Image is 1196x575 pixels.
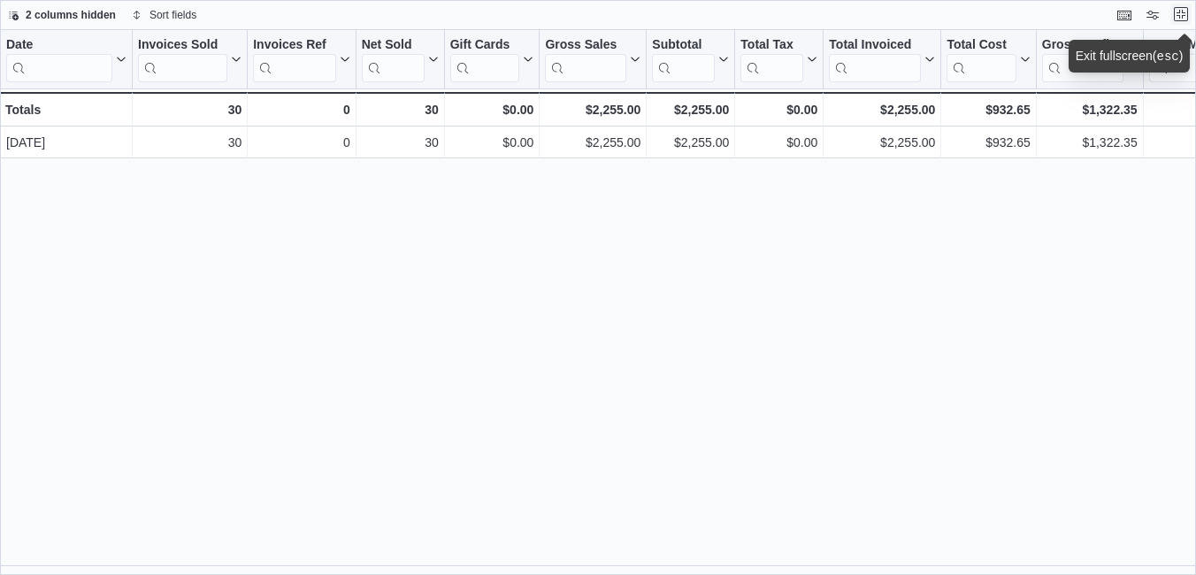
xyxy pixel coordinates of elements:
[740,37,803,54] div: Total Tax
[829,132,935,153] div: $2,255.00
[652,37,729,82] button: Subtotal
[652,99,729,120] div: $2,255.00
[6,37,126,82] button: Date
[6,37,112,82] div: Date
[6,132,126,153] div: [DATE]
[138,132,241,153] div: 30
[1114,4,1135,26] button: Keyboard shortcuts
[1042,99,1138,120] div: $1,322.35
[947,132,1030,153] div: $932.65
[652,132,729,153] div: $2,255.00
[740,37,817,82] button: Total Tax
[138,37,227,82] div: Invoices Sold
[740,99,817,120] div: $0.00
[450,37,534,82] button: Gift Cards
[545,132,640,153] div: $2,255.00
[1170,4,1192,25] button: Exit fullscreen
[1042,132,1138,153] div: $1,322.35
[125,4,203,26] button: Sort fields
[253,132,349,153] div: 0
[652,37,715,82] div: Subtotal
[362,37,425,82] div: Net Sold
[829,99,935,120] div: $2,255.00
[947,37,1016,54] div: Total Cost
[1,4,123,26] button: 2 columns hidden
[362,37,425,54] div: Net Sold
[450,37,520,54] div: Gift Cards
[740,132,817,153] div: $0.00
[1142,4,1163,26] button: Display options
[1042,37,1138,82] button: Gross Profit
[5,99,126,120] div: Totals
[253,99,349,120] div: 0
[947,99,1030,120] div: $932.65
[947,37,1030,82] button: Total Cost
[149,8,196,22] span: Sort fields
[450,132,534,153] div: $0.00
[545,99,640,120] div: $2,255.00
[829,37,921,54] div: Total Invoiced
[545,37,640,82] button: Gross Sales
[362,37,439,82] button: Net Sold
[740,37,803,82] div: Total Tax
[253,37,335,82] div: Invoices Ref
[138,37,241,82] button: Invoices Sold
[253,37,349,82] button: Invoices Ref
[1042,37,1123,82] div: Gross Profit
[138,99,241,120] div: 30
[450,37,520,82] div: Gift Card Sales
[362,132,439,153] div: 30
[829,37,935,82] button: Total Invoiced
[545,37,626,82] div: Gross Sales
[652,37,715,54] div: Subtotal
[138,37,227,54] div: Invoices Sold
[947,37,1016,82] div: Total Cost
[829,37,921,82] div: Total Invoiced
[1157,50,1179,64] kbd: esc
[26,8,116,22] span: 2 columns hidden
[450,99,534,120] div: $0.00
[6,37,112,54] div: Date
[362,99,439,120] div: 30
[253,37,335,54] div: Invoices Ref
[1076,47,1184,65] div: Exit fullscreen ( )
[545,37,626,54] div: Gross Sales
[1042,37,1123,54] div: Gross Profit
